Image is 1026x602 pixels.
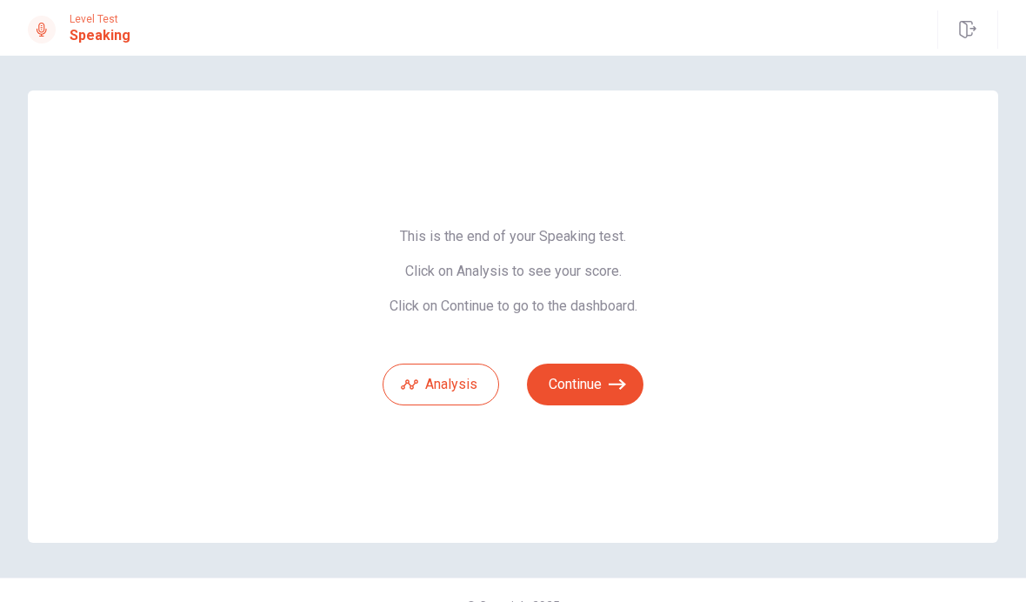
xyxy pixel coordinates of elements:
h1: Speaking [70,25,130,46]
button: Analysis [383,364,499,405]
span: Level Test [70,13,130,25]
span: This is the end of your Speaking test. Click on Analysis to see your score. Click on Continue to ... [383,228,643,315]
button: Continue [527,364,643,405]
